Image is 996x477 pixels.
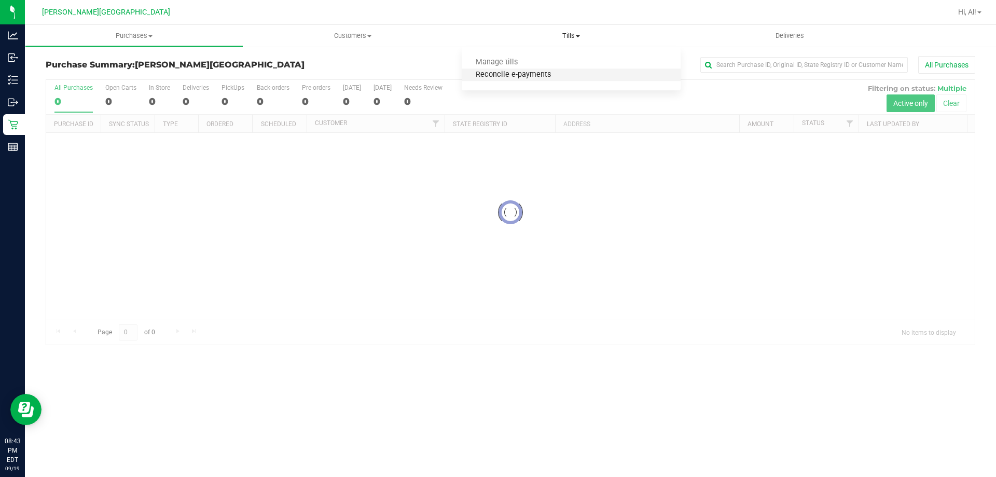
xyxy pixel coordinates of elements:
span: Purchases [25,31,243,40]
inline-svg: Outbound [8,97,18,107]
inline-svg: Inbound [8,52,18,63]
inline-svg: Retail [8,119,18,130]
a: Purchases [25,25,243,47]
a: Tills Manage tills Reconcile e-payments [462,25,680,47]
span: Hi, Al! [958,8,976,16]
p: 09/19 [5,465,20,472]
span: [PERSON_NAME][GEOGRAPHIC_DATA] [135,60,305,70]
span: Tills [462,31,680,40]
a: Deliveries [681,25,899,47]
span: [PERSON_NAME][GEOGRAPHIC_DATA] [42,8,170,17]
inline-svg: Reports [8,142,18,152]
a: Customers [243,25,462,47]
span: Reconcile e-payments [462,71,565,79]
inline-svg: Analytics [8,30,18,40]
input: Search Purchase ID, Original ID, State Registry ID or Customer Name... [700,57,908,73]
p: 08:43 PM EDT [5,437,20,465]
span: Deliveries [762,31,818,40]
button: All Purchases [918,56,975,74]
inline-svg: Inventory [8,75,18,85]
iframe: Resource center [10,394,41,425]
span: Manage tills [462,58,532,67]
span: Customers [244,31,461,40]
h3: Purchase Summary: [46,60,355,70]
